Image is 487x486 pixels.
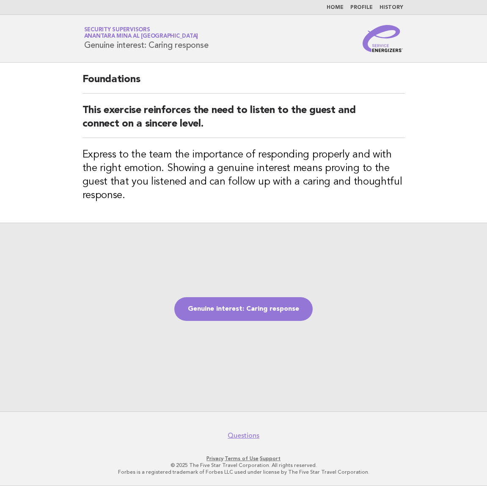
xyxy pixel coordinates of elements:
p: · · [12,455,475,462]
a: Terms of Use [225,456,259,461]
a: Home [327,5,344,10]
a: History [380,5,403,10]
h2: This exercise reinforces the need to listen to the guest and connect on a sincere level. [83,104,405,138]
a: Genuine interest: Caring response [174,297,313,321]
span: Anantara Mina al [GEOGRAPHIC_DATA] [84,34,198,39]
a: Privacy [206,456,223,461]
h3: Express to the team the importance of responding properly and with the right emotion. Showing a g... [83,148,405,202]
h2: Foundations [83,73,405,94]
p: © 2025 The Five Star Travel Corporation. All rights reserved. [12,462,475,469]
a: Profile [350,5,373,10]
a: Support [260,456,281,461]
h1: Genuine interest: Caring response [84,28,209,50]
a: Questions [228,431,259,440]
a: Security SupervisorsAnantara Mina al [GEOGRAPHIC_DATA] [84,27,198,39]
p: Forbes is a registered trademark of Forbes LLC used under license by The Five Star Travel Corpora... [12,469,475,475]
img: Service Energizers [363,25,403,52]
